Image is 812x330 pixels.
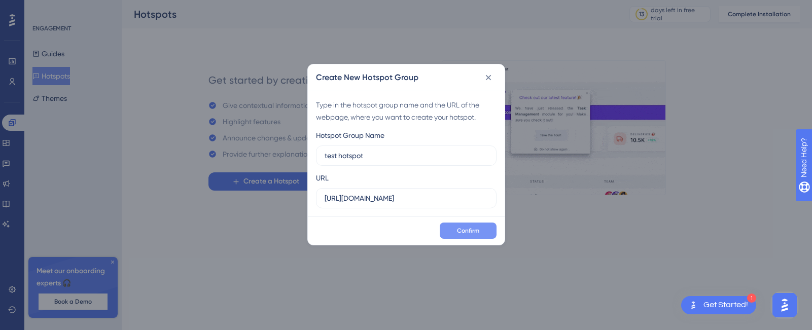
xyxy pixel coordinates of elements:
input: https://www.example.com [325,193,488,204]
div: Hotspot Group Name [316,129,384,141]
div: Type in the hotspot group name and the URL of the webpage, where you want to create your hotspot. [316,99,497,123]
h2: Create New Hotspot Group [316,71,418,84]
input: How to Create [325,150,488,161]
img: launcher-image-alternative-text [687,299,699,311]
div: URL [316,172,329,184]
span: Need Help? [24,3,63,15]
div: Get Started! [703,300,748,311]
div: 1 [747,294,756,303]
iframe: UserGuiding AI Assistant Launcher [769,290,800,320]
div: Open Get Started! checklist, remaining modules: 1 [681,296,756,314]
span: Confirm [457,227,479,235]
